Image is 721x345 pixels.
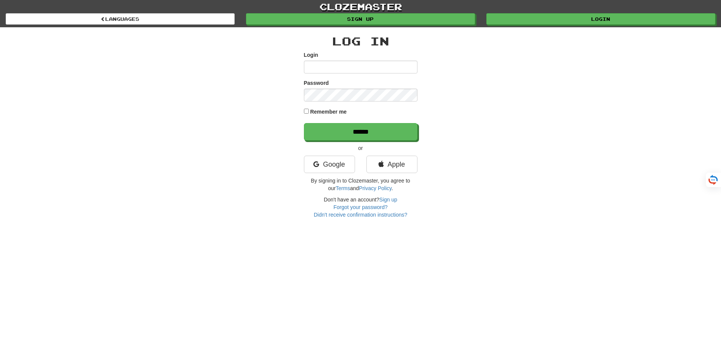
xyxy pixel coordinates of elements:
[310,108,347,116] label: Remember me
[6,13,235,25] a: Languages
[336,185,350,191] a: Terms
[366,156,417,173] a: Apple
[304,144,417,152] p: or
[486,13,715,25] a: Login
[304,79,329,87] label: Password
[304,196,417,219] div: Don't have an account?
[379,197,397,203] a: Sign up
[246,13,475,25] a: Sign up
[314,212,407,218] a: Didn't receive confirmation instructions?
[304,51,318,59] label: Login
[304,156,355,173] a: Google
[333,204,388,210] a: Forgot your password?
[304,35,417,47] h2: Log In
[304,177,417,192] p: By signing in to Clozemaster, you agree to our and .
[359,185,391,191] a: Privacy Policy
